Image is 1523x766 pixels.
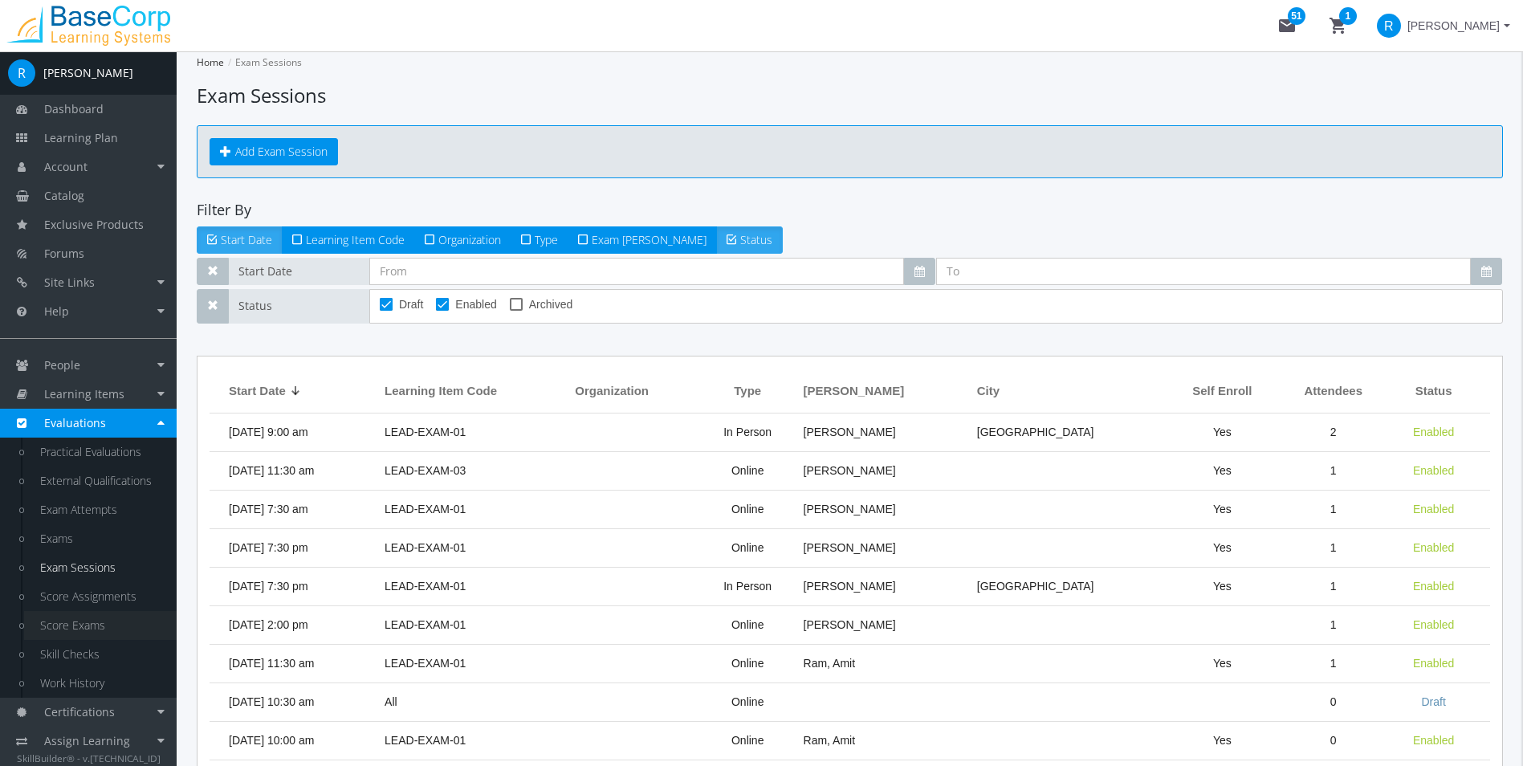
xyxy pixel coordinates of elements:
span: Ramchandani, Amit [804,541,896,554]
span: Enabled [1413,503,1454,515]
mat-icon: shopping_cart [1329,16,1348,35]
span: Aug 10, 2025 7:30 pm [229,580,308,593]
span: [PERSON_NAME] [1407,11,1500,40]
span: Status [740,232,772,247]
span: Yes [1213,657,1232,670]
div: [PERSON_NAME] [43,65,133,81]
span: [PERSON_NAME] [804,382,905,399]
span: Exclusive Products [44,217,144,232]
span: Dashboard [44,101,104,116]
span: Learning Item Code [306,232,405,247]
a: Score Exams [24,611,177,640]
span: Type [734,382,761,399]
span: Forums [44,246,84,261]
span: Edmonton [977,426,1094,438]
span: Archived [529,295,572,314]
input: From [369,258,904,285]
span: Online [731,464,764,477]
span: Yes [1213,580,1232,593]
span: People [44,357,80,373]
span: Aug 8, 2025 2:00 pm [229,618,308,631]
span: Ram, Amit [804,657,856,670]
span: 1 [1330,464,1337,477]
span: Online [731,503,764,515]
span: Start Date [229,258,369,285]
span: Enabled [1413,580,1454,593]
span: Start Date [229,382,286,399]
span: 1 [1330,657,1337,670]
span: Yes [1213,503,1232,515]
span: LEAD-EXAM-01 [385,657,466,670]
span: Ramchandani, Amit [804,618,896,631]
span: Learning Plan [44,130,118,145]
span: All [385,695,397,708]
span: 1 [1330,541,1337,554]
a: Skill Checks [24,640,177,669]
span: Organization [575,382,649,399]
span: Organization [438,232,501,247]
span: 0 [1330,695,1337,708]
span: Certifications [44,704,115,719]
span: Enabled [1413,541,1454,554]
span: Enabled [1413,657,1454,670]
span: Apr 28, 2025 10:00 am [229,734,314,747]
span: R [1377,14,1401,38]
li: Exam Sessions [224,51,302,74]
span: Ramchandani, Amit [804,464,896,477]
span: Ramchandani, Amit [804,503,896,515]
span: Assign Learning [44,733,130,748]
span: Yes [1213,464,1232,477]
h1: Exam Sessions [197,82,1503,109]
a: External Qualifications [24,467,177,495]
button: Add Exam Session [210,138,338,165]
span: Self Enroll [1192,382,1252,399]
span: R [8,59,35,87]
span: Enabled [1413,618,1454,631]
span: Enabled [1413,734,1454,747]
span: Status [1415,382,1452,399]
span: 1 [1330,618,1337,631]
a: Work History [24,669,177,698]
span: LEAD-EXAM-01 [385,426,466,438]
a: Home [197,55,224,69]
span: Draft [1421,695,1445,708]
span: Online [731,734,764,747]
mat-icon: mail [1277,16,1297,35]
span: Sept 5, 2025 9:00 am [229,426,308,438]
a: Exam Sessions [24,553,177,582]
span: 1 [1330,580,1337,593]
span: Apr 28, 2025 10:30 am [229,695,314,708]
span: Status [229,289,369,324]
span: Attendees [1304,382,1362,399]
span: Aug 11, 2025 7:30 am [229,503,308,515]
span: Online [731,657,764,670]
span: Learning Items [44,386,124,401]
span: Apr 28, 2025 11:30 am [229,657,314,670]
span: Ram, Amit [804,734,856,747]
span: Online [731,618,764,631]
span: Learning Item Code [385,382,497,399]
span: LEAD-EXAM-03 [385,464,466,477]
span: Ramchandani, Amit [804,426,896,438]
input: To [936,258,1471,285]
span: Yes [1213,426,1232,438]
span: Evaluations [44,415,106,430]
span: In Person [723,426,772,438]
h4: Filter By [197,202,1503,218]
span: LEAD-EXAM-01 [385,541,466,554]
span: Start Date [221,232,272,247]
a: Practical Evaluations [24,438,177,467]
a: Score Assignments [24,582,177,611]
span: Site Links [44,275,95,290]
span: Help [44,304,69,319]
span: Catalog [44,188,84,203]
span: Yes [1213,734,1232,747]
span: Aug 10, 2025 7:30 pm [229,541,308,554]
a: Exam Attempts [24,495,177,524]
span: 1 [1330,503,1337,515]
span: 0 [1330,734,1337,747]
span: Draft [399,295,423,314]
small: SkillBuilder® - v.[TECHNICAL_ID] [17,752,161,764]
span: Enabled [1413,426,1454,438]
span: Ramchandani, Amit [804,580,896,593]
